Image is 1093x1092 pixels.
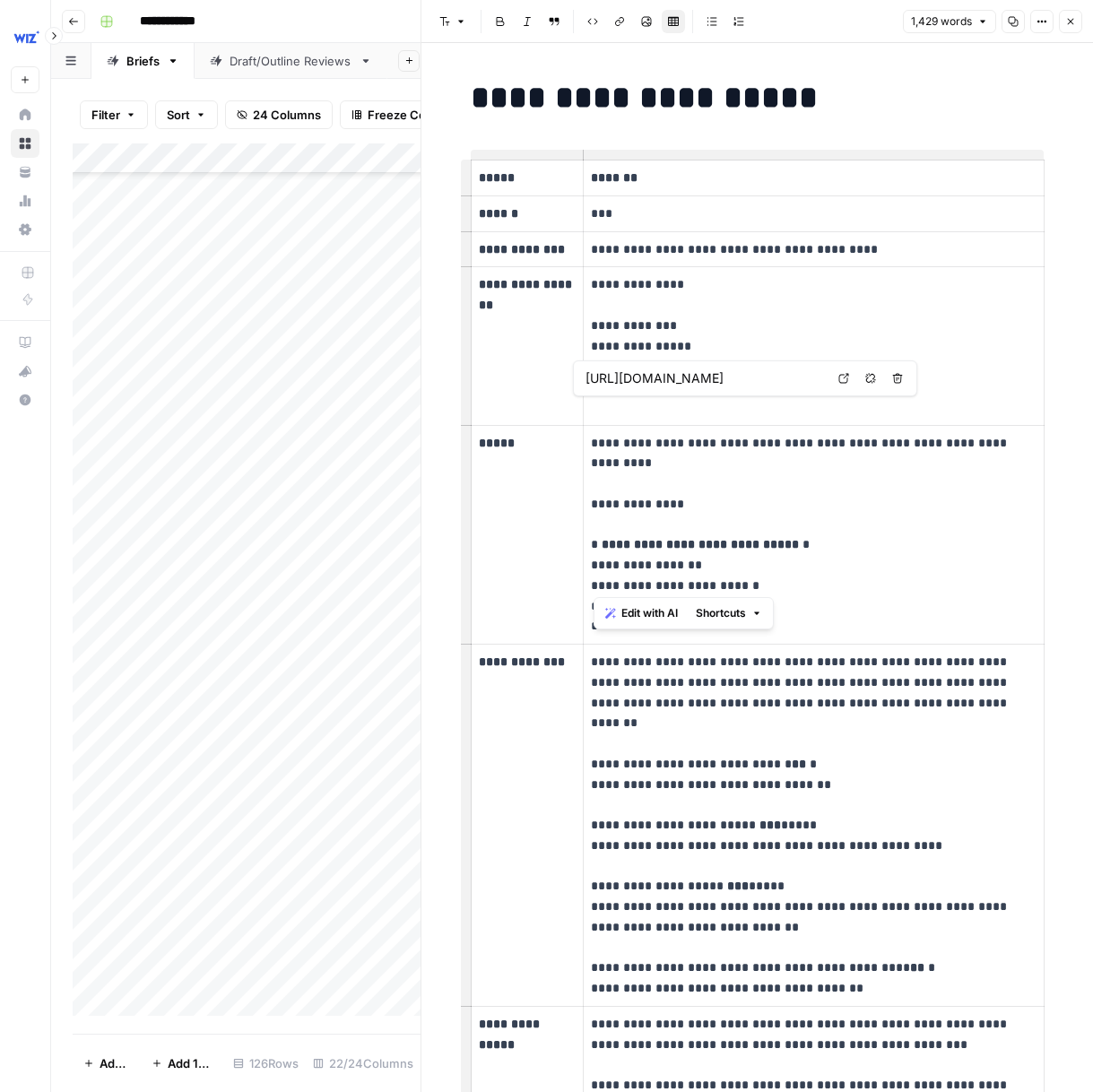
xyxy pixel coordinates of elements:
[11,129,39,158] a: Browse
[141,1049,226,1078] button: Add 10 Rows
[91,106,120,124] span: Filter
[11,357,39,386] button: What's new?
[11,158,39,186] a: Your Data
[230,52,352,70] div: Draft/Outline Reviews
[11,100,39,129] a: Home
[598,602,685,625] button: Edit with AI
[91,43,195,79] a: Briefs
[12,358,39,385] div: What's new?
[253,106,321,124] span: 24 Columns
[911,13,972,30] span: 1,429 words
[11,14,39,59] button: Workspace: Wiz
[306,1049,421,1078] div: 22/24 Columns
[696,605,746,621] span: Shortcuts
[903,10,996,33] button: 1,429 words
[195,43,387,79] a: Draft/Outline Reviews
[11,328,39,357] a: AirOps Academy
[73,1049,141,1078] button: Add Row
[689,602,769,625] button: Shortcuts
[100,1054,130,1072] span: Add Row
[11,21,43,53] img: Wiz Logo
[621,605,678,621] span: Edit with AI
[80,100,148,129] button: Filter
[155,100,218,129] button: Sort
[11,186,39,215] a: Usage
[11,215,39,244] a: Settings
[340,100,472,129] button: Freeze Columns
[168,1054,215,1072] span: Add 10 Rows
[368,106,460,124] span: Freeze Columns
[167,106,190,124] span: Sort
[11,386,39,414] button: Help + Support
[226,1049,306,1078] div: 126 Rows
[225,100,333,129] button: 24 Columns
[126,52,160,70] div: Briefs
